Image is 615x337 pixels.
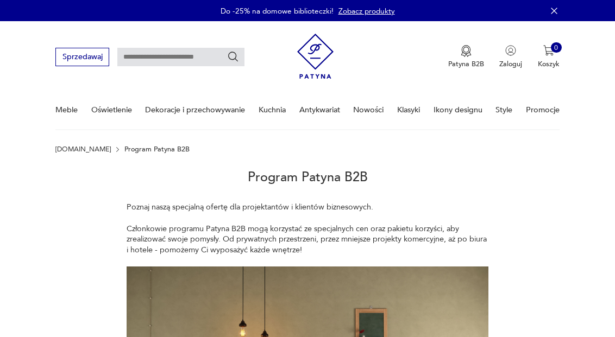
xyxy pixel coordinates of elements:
button: 0Koszyk [538,45,560,69]
p: Członkowie programu Patyna B2B mogą korzystać ze specjalnych cen oraz pakietu korzyści, aby zreal... [127,224,488,256]
a: Klasyki [397,91,420,129]
button: Patyna B2B [448,45,484,69]
p: Koszyk [538,59,560,69]
a: [DOMAIN_NAME] [55,145,111,153]
p: Do -25% na domowe biblioteczki! [221,6,334,16]
button: Szukaj [227,51,239,63]
div: 0 [551,42,562,53]
p: Patyna B2B [448,59,484,69]
a: Sprzedawaj [55,54,109,61]
a: Antykwariat [299,91,340,129]
p: Program Patyna B2B [124,145,190,153]
a: Zobacz produkty [338,6,395,16]
button: Sprzedawaj [55,48,109,66]
p: Zaloguj [499,59,522,69]
a: Dekoracje i przechowywanie [145,91,245,129]
a: Style [495,91,512,129]
button: Zaloguj [499,45,522,69]
img: Patyna - sklep z meblami i dekoracjami vintage [297,30,334,82]
a: Ikony designu [434,91,482,129]
a: Oświetlenie [91,91,132,129]
a: Promocje [526,91,560,129]
img: Ikona medalu [461,45,472,57]
a: Ikona medaluPatyna B2B [448,45,484,69]
a: Meble [55,91,78,129]
a: Kuchnia [259,91,286,129]
a: Nowości [353,91,384,129]
p: Poznaj naszą specjalną ofertę dla projektantów i klientów biznesowych. [127,202,488,213]
img: Ikonka użytkownika [505,45,516,56]
h2: Program Patyna B2B [55,154,560,202]
img: Ikona koszyka [543,45,554,56]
